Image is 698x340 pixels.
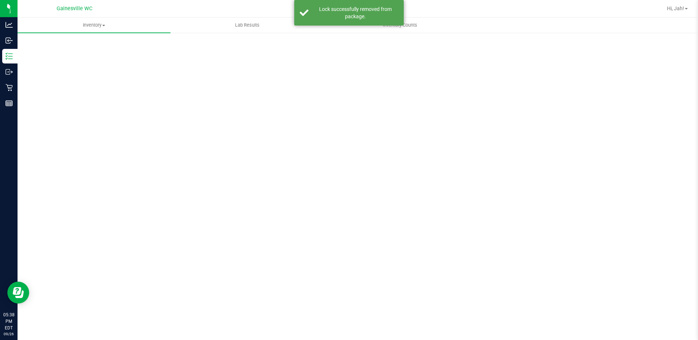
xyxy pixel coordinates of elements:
[5,37,13,44] inline-svg: Inbound
[5,21,13,28] inline-svg: Analytics
[7,282,29,304] iframe: Resource center
[170,18,323,33] a: Lab Results
[225,22,269,28] span: Lab Results
[312,5,398,20] div: Lock successfully removed from package.
[18,22,170,28] span: Inventory
[57,5,92,12] span: Gainesville WC
[3,331,14,337] p: 09/26
[5,68,13,76] inline-svg: Outbound
[5,100,13,107] inline-svg: Reports
[18,18,170,33] a: Inventory
[5,53,13,60] inline-svg: Inventory
[3,312,14,331] p: 05:38 PM EDT
[667,5,684,11] span: Hi, Jah!
[5,84,13,91] inline-svg: Retail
